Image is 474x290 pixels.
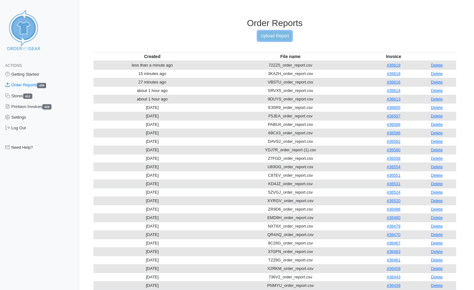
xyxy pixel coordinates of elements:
[431,224,443,228] a: Delete
[431,241,443,245] a: Delete
[387,71,400,76] a: #36618
[93,18,456,29] h3: Order Reports
[211,78,370,86] td: VBSTU_order_report.csv
[211,103,370,112] td: E35R9_order_report.csv
[387,198,400,203] a: #36520
[211,273,370,281] td: 736V2_order_report.csv
[431,122,443,127] a: Delete
[387,173,400,178] a: #36551
[387,148,400,152] a: #36580
[431,266,443,271] a: Delete
[211,61,370,70] td: 72ZZ5_order_report.csv
[387,139,400,144] a: #36582
[211,247,370,256] td: 37GFN_order_report.csv
[431,148,443,152] a: Delete
[211,112,370,120] td: F5JEA_order_report.csv
[387,97,400,101] a: #36613
[387,122,400,127] a: #36588
[431,139,443,144] a: Delete
[211,281,370,290] td: PNMYU_order_report.csv
[431,114,443,118] a: Delete
[93,196,211,205] td: [DATE]
[211,239,370,247] td: 9C28G_order_report.csv
[93,163,211,171] td: [DATE]
[431,249,443,254] a: Delete
[23,94,32,99] span: 413
[93,239,211,247] td: [DATE]
[93,120,211,129] td: [DATE]
[93,188,211,196] td: [DATE]
[431,173,443,178] a: Delete
[431,232,443,237] a: Delete
[211,222,370,230] td: NXT6X_order_report.csv
[211,120,370,129] td: PABU4_order_report.csv
[211,163,370,171] td: U83GG_order_report.csv
[431,181,443,186] a: Delete
[387,258,400,262] a: #36461
[387,164,400,169] a: #36554
[387,63,400,67] a: #36619
[387,283,400,288] a: #36439
[211,171,370,180] td: C87EV_order_report.csv
[93,230,211,239] td: [DATE]
[431,71,443,76] a: Delete
[211,146,370,154] td: YDJ7R_order_report (1).csv
[211,213,370,222] td: EMD9H_order_report.csv
[387,224,400,228] a: #36479
[387,215,400,220] a: #36480
[93,52,211,61] th: Created
[93,213,211,222] td: [DATE]
[387,80,400,84] a: #36616
[387,190,400,195] a: #36524
[93,103,211,112] td: [DATE]
[211,95,370,103] td: 9DUYS_order_report.csv
[431,105,443,110] a: Delete
[431,198,443,203] a: Delete
[211,230,370,239] td: QR4AQ_order_report.csv
[211,264,370,273] td: X2RKM_order_report.csv
[387,241,400,245] a: #36467
[387,156,400,161] a: #36558
[93,129,211,137] td: [DATE]
[211,196,370,205] td: XYRGV_order_report.csv
[93,86,211,95] td: about 1 hour ago
[431,131,443,135] a: Delete
[211,256,370,264] td: TZ29G_order_report.csv
[431,207,443,212] a: Delete
[387,249,400,254] a: #36463
[93,78,211,86] td: 27 minutes ago
[431,283,443,288] a: Delete
[211,69,370,78] td: 3KAZH_order_report.csv
[93,112,211,120] td: [DATE]
[431,164,443,169] a: Delete
[93,273,211,281] td: [DATE]
[93,69,211,78] td: 15 minutes ago
[211,180,370,188] td: KD4JZ_order_report.csv
[387,105,400,110] a: #36605
[387,131,400,135] a: #36586
[211,154,370,163] td: Z7FGD_order_report.csv
[93,256,211,264] td: [DATE]
[93,264,211,273] td: [DATE]
[387,266,400,271] a: #36459
[93,137,211,146] td: [DATE]
[431,258,443,262] a: Delete
[211,52,370,61] th: File name
[211,86,370,95] td: SRVX5_order_report.csv
[93,281,211,290] td: [DATE]
[387,232,400,237] a: #36470
[211,129,370,137] td: 69CX3_order_report.csv
[431,63,443,67] a: Delete
[431,275,443,279] a: Delete
[431,215,443,220] a: Delete
[37,83,46,88] span: 428
[5,63,22,68] span: Actions
[211,188,370,196] td: 5ZVGJ_order_report.csv
[93,154,211,163] td: [DATE]
[93,95,211,103] td: about 1 hour ago
[370,52,418,61] th: Invoice
[93,146,211,154] td: [DATE]
[387,181,400,186] a: #36531
[387,207,400,212] a: #36496
[211,137,370,146] td: DAVS2_order_report.csv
